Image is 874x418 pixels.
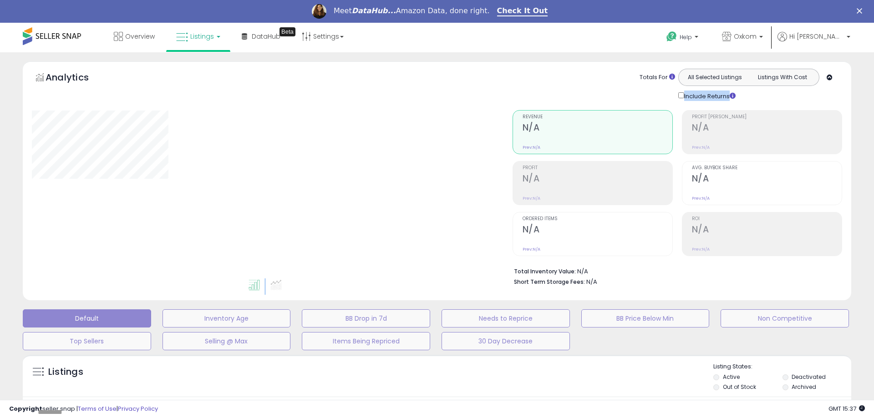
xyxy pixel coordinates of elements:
i: Get Help [666,31,677,42]
span: Profit [523,166,672,171]
b: Short Term Storage Fees: [514,278,585,286]
span: Overview [125,32,155,41]
button: All Selected Listings [681,71,749,83]
small: Prev: N/A [692,145,710,150]
span: Hi [PERSON_NAME] [789,32,844,41]
a: Overview [107,23,162,50]
button: 30 Day Decrease [442,332,570,350]
span: Profit [PERSON_NAME] [692,115,842,120]
div: Totals For [640,73,675,82]
span: Avg. Buybox Share [692,166,842,171]
strong: Copyright [9,404,42,413]
a: Listings [169,23,227,50]
li: N/A [514,265,835,276]
span: Revenue [523,115,672,120]
small: Prev: N/A [523,145,540,150]
h5: Analytics [46,71,107,86]
button: BB Price Below Min [581,309,710,327]
button: Inventory Age [163,309,291,327]
button: Non Competitive [721,309,849,327]
h2: N/A [523,173,672,186]
button: Needs to Reprice [442,309,570,327]
h2: N/A [523,224,672,237]
small: Prev: N/A [523,196,540,201]
div: Tooltip anchor [279,27,295,36]
button: Default [23,309,151,327]
a: DataHub [235,23,287,50]
span: N/A [586,277,597,286]
i: DataHub... [352,6,396,15]
a: Oxkom [715,23,770,52]
h2: N/A [692,224,842,237]
small: Prev: N/A [523,247,540,252]
h2: N/A [523,122,672,135]
a: Help [659,24,707,52]
span: DataHub [252,32,280,41]
span: Listings [190,32,214,41]
button: Listings With Cost [748,71,816,83]
small: Prev: N/A [692,247,710,252]
div: Meet Amazon Data, done right. [334,6,490,15]
div: Include Returns [671,91,747,101]
h2: N/A [692,173,842,186]
img: Profile image for Georgie [312,4,326,19]
h2: N/A [692,122,842,135]
a: Hi [PERSON_NAME] [777,32,850,52]
span: Help [680,33,692,41]
small: Prev: N/A [692,196,710,201]
b: Total Inventory Value: [514,267,576,275]
a: Check It Out [497,6,548,16]
a: Settings [295,23,351,50]
button: Top Sellers [23,332,151,350]
div: seller snap | | [9,405,158,413]
button: BB Drop in 7d [302,309,430,327]
button: Items Being Repriced [302,332,430,350]
span: ROI [692,217,842,222]
span: Oxkom [734,32,757,41]
button: Selling @ Max [163,332,291,350]
span: Ordered Items [523,217,672,222]
div: Close [857,8,866,14]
